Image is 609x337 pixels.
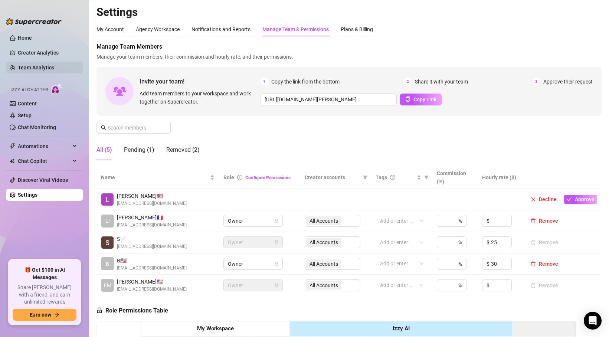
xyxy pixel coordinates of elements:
span: filter [423,172,430,183]
input: Search members [108,124,160,132]
span: Name [101,173,209,181]
img: S [101,236,114,249]
span: filter [363,175,367,180]
div: Removed (2) [166,145,200,154]
span: delete [531,218,536,223]
a: Home [18,35,32,41]
a: Creator Analytics [18,47,77,59]
span: Copy Link [413,96,436,102]
h2: Settings [96,5,602,19]
span: Role [223,174,234,180]
button: Approve [564,195,597,204]
span: Izzy AI Chatter [10,86,48,94]
span: EM [104,281,111,289]
span: [PERSON_NAME] 🇺🇸 [117,278,187,286]
span: 2 [404,78,412,86]
span: close [531,197,536,202]
span: filter [361,172,369,183]
span: lock [274,240,279,245]
div: Manage Team & Permissions [262,25,329,33]
span: 1 [260,78,268,86]
span: check [567,197,572,202]
span: [EMAIL_ADDRESS][DOMAIN_NAME] [117,200,187,207]
span: B [106,260,109,268]
div: My Account [96,25,124,33]
span: lock [274,219,279,223]
img: logo-BBDzfeDw.svg [6,18,62,25]
div: Plans & Billing [341,25,373,33]
a: Discover Viral Videos [18,177,68,183]
span: Creator accounts [305,173,360,181]
span: Owner [228,258,278,269]
span: copy [405,96,410,102]
th: Hourly rate ($) [478,166,523,189]
div: All (5) [96,145,112,154]
span: question-circle [390,175,395,180]
span: Owner [228,280,278,291]
span: Owner [228,237,278,248]
span: delete [531,261,536,266]
span: Chat Copilot [18,155,71,167]
span: search [101,125,106,130]
a: Settings [18,192,37,198]
span: Share [PERSON_NAME] with a friend, and earn unlimited rewards [13,284,76,306]
span: Tags [376,173,387,181]
span: info-circle [237,175,242,180]
div: Open Intercom Messenger [584,312,602,330]
span: Approve [575,196,595,202]
span: 🎁 Get $100 in AI Messages [13,266,76,281]
span: Approve their request [543,78,593,86]
span: S 🏳️ [117,235,187,243]
div: Agency Workspace [136,25,180,33]
span: lock [274,283,279,288]
span: Remove [539,261,558,267]
img: Chat Copilot [10,158,14,164]
a: Configure Permissions [245,175,291,180]
span: thunderbolt [10,143,16,149]
span: Owner [228,215,278,226]
strong: Izzy AI [393,325,410,332]
button: Earn nowarrow-right [13,309,76,321]
a: Setup [18,112,32,118]
a: Team Analytics [18,65,54,71]
button: Copy Link [400,94,442,105]
span: 3 [532,78,540,86]
th: Name [96,166,219,189]
span: Copy the link from the bottom [271,78,340,86]
span: Automations [18,140,71,152]
strong: My Workspace [197,325,234,332]
span: Invite your team! [140,77,260,86]
button: Remove [528,238,561,247]
img: AI Chatter [51,84,62,94]
span: [PERSON_NAME] 🇺🇸 [117,192,187,200]
button: Remove [528,259,561,268]
span: Manage your team members, their commission and hourly rate, and their permissions. [96,53,602,61]
span: Earn now [30,312,51,318]
button: Remove [528,216,561,225]
span: [EMAIL_ADDRESS][DOMAIN_NAME] [117,286,187,293]
span: [EMAIL_ADDRESS][DOMAIN_NAME] [117,265,187,272]
span: B 🇺🇸 [117,256,187,265]
span: arrow-right [54,312,59,317]
span: LI [105,217,110,225]
h5: Role Permissions Table [96,306,168,315]
div: Notifications and Reports [191,25,251,33]
img: Lindsay Demeola [101,193,114,206]
span: lock [96,307,102,313]
a: Content [18,101,37,107]
button: Remove [528,281,561,290]
th: Commission (%) [432,166,478,189]
span: Add team members to your workspace and work together on Supercreator. [140,89,257,106]
span: Share it with your team [415,78,468,86]
span: Decline [539,196,557,202]
span: Remove [539,218,558,224]
button: Decline [528,195,560,204]
span: [PERSON_NAME] 🇫🇷 [117,213,187,222]
span: [EMAIL_ADDRESS][DOMAIN_NAME] [117,243,187,250]
a: Chat Monitoring [18,124,56,130]
div: Pending (1) [124,145,154,154]
span: lock [274,262,279,266]
span: Manage Team Members [96,42,602,51]
span: [EMAIL_ADDRESS][DOMAIN_NAME] [117,222,187,229]
span: filter [424,175,429,180]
